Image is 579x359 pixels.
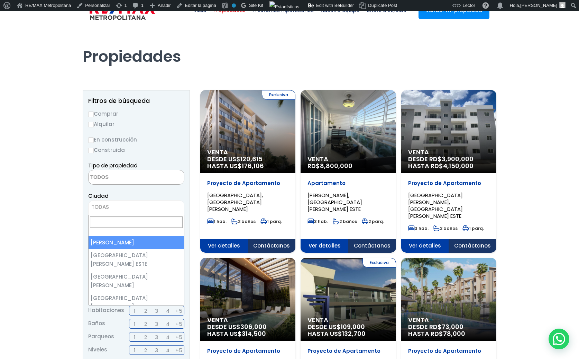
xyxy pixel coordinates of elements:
[144,307,147,315] span: 2
[134,346,136,355] span: 1
[408,225,429,231] span: 3 hab.
[134,307,136,315] span: 1
[408,163,489,169] span: HASTA RD$
[320,162,352,170] span: 8,800,000
[362,258,396,268] span: Exclusiva
[232,3,236,8] div: No indexar
[144,320,147,328] span: 2
[408,323,489,337] span: DESDE RD$
[520,3,557,8] span: [PERSON_NAME]
[307,323,389,337] span: DESDE US$
[348,239,396,253] span: Contáctanos
[89,292,184,313] li: [GEOGRAPHIC_DATA][PERSON_NAME]
[442,155,474,163] span: 3,900,000
[333,219,357,224] span: 2 baños
[207,317,288,323] span: Venta
[88,192,109,200] span: Ciudad
[175,333,182,341] span: +5
[240,155,263,163] span: 120,615
[89,170,156,185] textarea: Search
[91,203,109,211] span: TODAS
[401,90,496,253] a: Venta DESDE RD$3,900,000 HASTA RD$4,150,000 Proyecto de Apartamento [GEOGRAPHIC_DATA][PERSON_NAME...
[231,219,256,224] span: 2 baños
[443,329,465,338] span: 78,000
[155,333,158,341] span: 3
[401,239,449,253] span: Ver detalles
[200,239,248,253] span: Ver detalles
[307,162,352,170] span: RD$
[134,320,136,328] span: 1
[88,162,138,169] span: Tipo de propiedad
[269,1,299,12] img: Visitas de 48 horas. Haz clic para ver más estadísticas del sitio.
[88,111,94,117] input: Comprar
[433,225,458,231] span: 2 baños
[166,307,169,315] span: 4
[88,97,184,104] h2: Filtros de búsqueda
[166,320,169,328] span: 4
[175,307,182,315] span: +5
[307,317,389,323] span: Venta
[88,332,114,342] span: Parqueos
[88,345,107,355] span: Niveles
[242,162,264,170] span: 176,106
[462,225,484,231] span: 1 parq.
[249,3,263,8] span: Site Kit
[166,333,169,341] span: 4
[200,90,295,253] a: Exclusiva Venta DESDE US$120,615 HASTA US$176,106 Proyecto de Apartamento [GEOGRAPHIC_DATA], [GEO...
[260,219,282,224] span: 1 parq.
[207,323,288,337] span: DESDE US$
[207,348,288,355] p: Proyecto de Apartamento
[88,109,184,118] label: Comprar
[307,180,389,187] p: Apartamento
[242,329,266,338] span: 314,500
[207,163,288,169] span: HASTA US$
[408,192,463,220] span: [GEOGRAPHIC_DATA][PERSON_NAME], [GEOGRAPHIC_DATA][PERSON_NAME] ESTE
[88,200,184,215] span: TODAS
[408,348,489,355] p: Proyecto de Apartamento
[307,156,389,163] span: Venta
[134,333,136,341] span: 1
[144,333,147,341] span: 2
[155,307,158,315] span: 3
[443,162,474,170] span: 4,150,000
[408,330,489,337] span: HASTA RD$
[408,180,489,187] p: Proyecto de Apartamento
[307,192,362,213] span: [PERSON_NAME], [GEOGRAPHIC_DATA][PERSON_NAME] ESTE
[88,306,124,316] span: Habitaciones
[408,317,489,323] span: Venta
[442,322,463,331] span: 73,000
[166,346,169,355] span: 4
[408,149,489,156] span: Venta
[89,202,184,212] span: TODAS
[362,219,384,224] span: 2 parq.
[301,90,396,253] a: Venta RD$8,800,000 Apartamento [PERSON_NAME], [GEOGRAPHIC_DATA][PERSON_NAME] ESTE 3 hab. 2 baños ...
[144,346,147,355] span: 2
[175,320,182,328] span: +5
[88,137,94,143] input: En construcción
[88,135,184,144] label: En construcción
[307,219,328,224] span: 3 hab.
[88,146,184,154] label: Construida
[89,249,184,270] li: [GEOGRAPHIC_DATA][PERSON_NAME] ESTE
[408,156,489,169] span: DESDE RD$
[262,90,295,100] span: Exclusiva
[155,320,158,328] span: 3
[83,28,496,66] h1: Propiedades
[88,319,105,329] span: Baños
[240,322,267,331] span: 306,000
[301,239,348,253] span: Ver detalles
[207,156,288,169] span: DESDE US$
[341,322,365,331] span: 109,000
[88,122,94,127] input: Alquilar
[89,270,184,292] li: [GEOGRAPHIC_DATA][PERSON_NAME]
[342,329,366,338] span: 132,700
[155,346,158,355] span: 3
[449,239,496,253] span: Contáctanos
[248,239,296,253] span: Contáctanos
[207,330,288,337] span: HASTA US$
[88,120,184,128] label: Alquilar
[207,219,227,224] span: 1 hab.
[307,330,389,337] span: HASTA US$
[88,148,94,153] input: Construida
[90,216,183,228] input: Search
